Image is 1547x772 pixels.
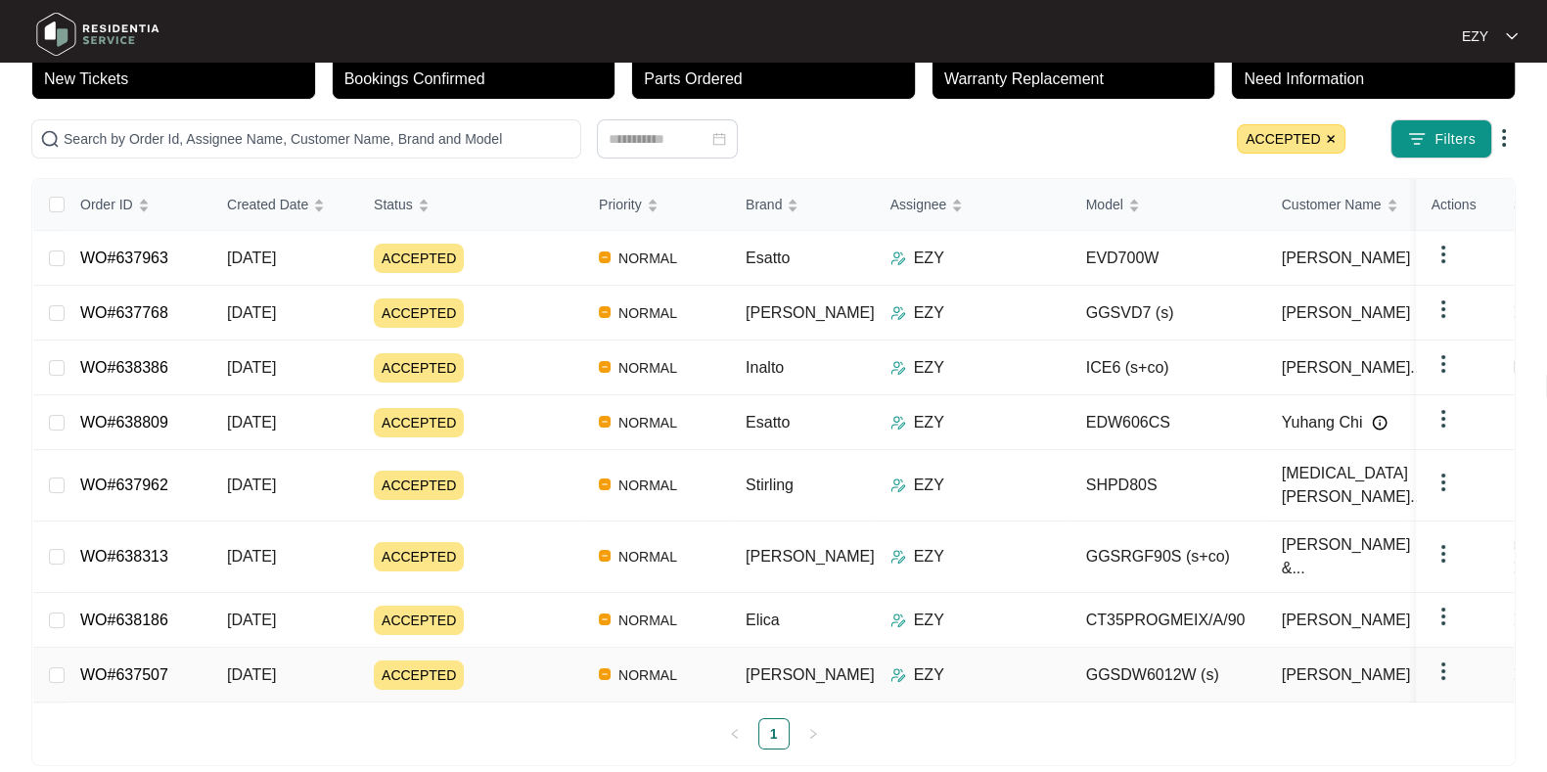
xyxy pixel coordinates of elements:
[719,718,751,749] li: Previous Page
[80,194,133,215] span: Order ID
[746,414,790,431] span: Esatto
[797,718,829,749] li: Next Page
[914,545,944,568] p: EZY
[746,250,790,266] span: Esatto
[1070,593,1266,648] td: CT35PROGMEIX/A/90
[374,408,464,437] span: ACCEPTED
[914,356,944,380] p: EZY
[599,306,611,318] img: Vercel Logo
[875,179,1070,231] th: Assignee
[80,477,168,493] a: WO#637962
[599,361,611,373] img: Vercel Logo
[1432,407,1455,431] img: dropdown arrow
[644,68,915,91] p: Parts Ordered
[80,612,168,628] a: WO#638186
[914,663,944,687] p: EZY
[890,305,906,321] img: Assigner Icon
[374,606,464,635] span: ACCEPTED
[80,359,168,376] a: WO#638386
[914,247,944,270] p: EZY
[758,718,790,749] li: 1
[80,414,168,431] a: WO#638809
[746,194,782,215] span: Brand
[1432,659,1455,683] img: dropdown arrow
[1432,297,1455,321] img: dropdown arrow
[599,194,642,215] span: Priority
[611,411,685,434] span: NORMAL
[227,477,276,493] span: [DATE]
[1070,179,1266,231] th: Model
[358,179,583,231] th: Status
[1492,126,1516,150] img: dropdown arrow
[65,179,211,231] th: Order ID
[80,304,168,321] a: WO#637768
[1070,341,1266,395] td: ICE6 (s+co)
[890,194,947,215] span: Assignee
[890,613,906,628] img: Assigner Icon
[599,613,611,625] img: Vercel Logo
[1432,352,1455,376] img: dropdown arrow
[1282,194,1382,215] span: Customer Name
[40,129,60,149] img: search-icon
[890,549,906,565] img: Assigner Icon
[890,667,906,683] img: Assigner Icon
[1416,179,1514,231] th: Actions
[227,666,276,683] span: [DATE]
[746,477,794,493] span: Stirling
[227,612,276,628] span: [DATE]
[944,68,1215,91] p: Warranty Replacement
[1372,415,1388,431] img: Info icon
[890,415,906,431] img: Assigner Icon
[29,5,166,64] img: residentia service logo
[64,128,572,150] input: Search by Order Id, Assignee Name, Customer Name, Brand and Model
[719,718,751,749] button: left
[599,478,611,490] img: Vercel Logo
[374,298,464,328] span: ACCEPTED
[583,179,730,231] th: Priority
[746,612,780,628] span: Elica
[1086,194,1123,215] span: Model
[1070,522,1266,593] td: GGSRGF90S (s+co)
[227,359,276,376] span: [DATE]
[374,542,464,571] span: ACCEPTED
[599,550,611,562] img: Vercel Logo
[890,477,906,493] img: Assigner Icon
[1070,395,1266,450] td: EDW606CS
[1266,179,1462,231] th: Customer Name
[1070,648,1266,703] td: GGSDW6012W (s)
[746,359,784,376] span: Inalto
[807,728,819,740] span: right
[374,353,464,383] span: ACCEPTED
[227,304,276,321] span: [DATE]
[1282,411,1363,434] span: Yuhang Chi
[374,194,413,215] span: Status
[611,474,685,497] span: NORMAL
[1282,462,1436,509] span: [MEDICAL_DATA][PERSON_NAME]...
[914,609,944,632] p: EZY
[611,356,685,380] span: NORMAL
[1432,542,1455,566] img: dropdown arrow
[1070,286,1266,341] td: GGSVD7 (s)
[1325,133,1337,145] img: close icon
[759,719,789,749] a: 1
[599,668,611,680] img: Vercel Logo
[1407,129,1427,149] img: filter icon
[599,416,611,428] img: Vercel Logo
[80,548,168,565] a: WO#638313
[1282,301,1411,325] span: [PERSON_NAME]
[227,194,308,215] span: Created Date
[1434,129,1476,150] span: Filters
[1244,68,1515,91] p: Need Information
[1432,605,1455,628] img: dropdown arrow
[1282,356,1424,380] span: [PERSON_NAME]...
[599,251,611,263] img: Vercel Logo
[611,301,685,325] span: NORMAL
[1237,124,1345,154] span: ACCEPTED
[211,179,358,231] th: Created Date
[914,474,944,497] p: EZY
[374,244,464,273] span: ACCEPTED
[611,663,685,687] span: NORMAL
[227,250,276,266] span: [DATE]
[914,301,944,325] p: EZY
[227,548,276,565] span: [DATE]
